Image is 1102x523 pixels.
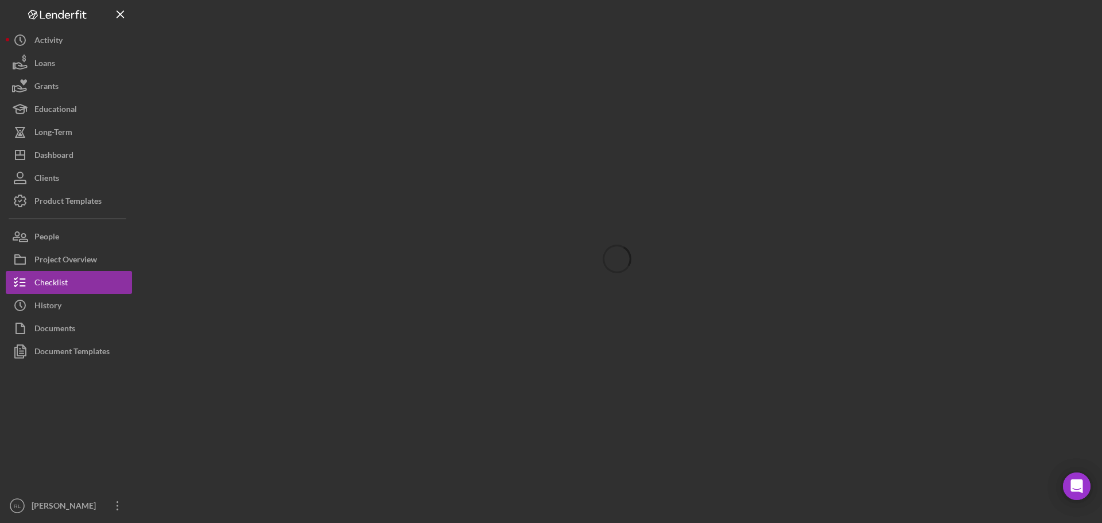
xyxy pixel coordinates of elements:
button: Educational [6,98,132,121]
div: [PERSON_NAME] [29,494,103,520]
button: Activity [6,29,132,52]
button: Product Templates [6,189,132,212]
div: People [34,225,59,251]
button: People [6,225,132,248]
div: Long-Term [34,121,72,146]
div: Dashboard [34,144,73,169]
div: Educational [34,98,77,123]
button: RL[PERSON_NAME] [6,494,132,517]
div: History [34,294,61,320]
button: Project Overview [6,248,132,271]
button: Long-Term [6,121,132,144]
div: Product Templates [34,189,102,215]
div: Grants [34,75,59,100]
text: RL [14,503,21,509]
button: Loans [6,52,132,75]
div: Loans [34,52,55,78]
div: Document Templates [34,340,110,366]
button: Dashboard [6,144,132,166]
div: Checklist [34,271,68,297]
button: History [6,294,132,317]
div: Activity [34,29,63,55]
button: Checklist [6,271,132,294]
button: Document Templates [6,340,132,363]
div: Open Intercom Messenger [1063,472,1091,500]
button: Grants [6,75,132,98]
div: Documents [34,317,75,343]
button: Clients [6,166,132,189]
div: Project Overview [34,248,97,274]
div: Clients [34,166,59,192]
button: Documents [6,317,132,340]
